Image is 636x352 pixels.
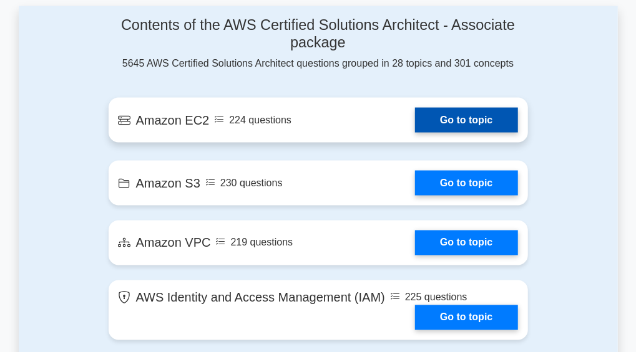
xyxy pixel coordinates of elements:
a: Go to topic [415,305,517,330]
a: Go to topic [415,231,517,255]
div: 5645 AWS Certified Solutions Architect questions grouped in 28 topics and 301 concepts [109,16,528,71]
h4: Contents of the AWS Certified Solutions Architect - Associate package [109,16,528,51]
a: Go to topic [415,108,517,133]
a: Go to topic [415,171,517,196]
